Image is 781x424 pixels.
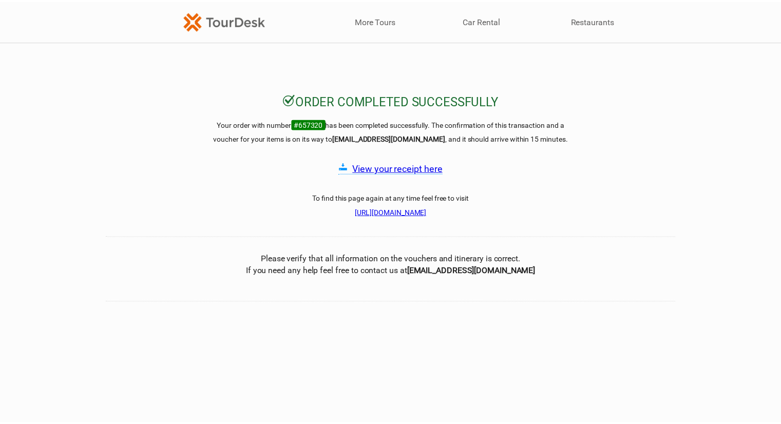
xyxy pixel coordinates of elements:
center: Please verify that all information on the vouchers and itinerary is correct. If you need any help... [107,254,682,277]
span: #657320 [294,119,329,129]
b: [EMAIL_ADDRESS][DOMAIN_NAME] [411,266,541,276]
a: Restaurants [577,15,620,26]
a: [URL][DOMAIN_NAME] [358,208,431,217]
a: View your receipt here [356,163,447,174]
a: Car Rental [467,15,505,26]
strong: [EMAIL_ADDRESS][DOMAIN_NAME] [336,134,450,143]
a: More Tours [358,15,399,26]
h3: To find this page again at any time feel free to visit [209,191,579,220]
h3: Your order with number has been completed successfully. The confirmation of this transaction and ... [209,117,579,146]
img: TourDesk-logo-td-orange-v1.png [185,11,268,29]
